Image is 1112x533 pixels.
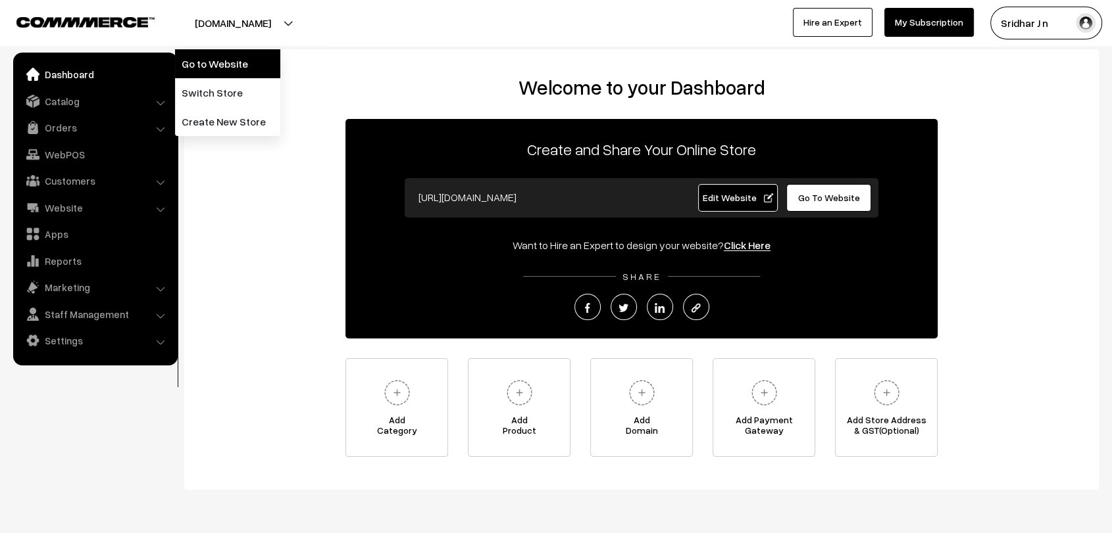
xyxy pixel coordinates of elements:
a: Click Here [724,239,771,252]
span: Add Store Address & GST(Optional) [836,415,937,441]
img: plus.svg [501,375,538,411]
a: Apps [16,222,173,246]
a: Go To Website [786,184,871,212]
a: Create New Store [175,107,280,136]
a: Go to Website [175,49,280,78]
a: WebPOS [16,143,173,166]
button: [DOMAIN_NAME] [149,7,317,39]
span: Add Domain [591,415,692,441]
a: Add Store Address& GST(Optional) [835,358,938,457]
a: Settings [16,329,173,352]
a: Switch Store [175,78,280,107]
a: Marketing [16,275,173,299]
a: COMMMERCE [16,13,132,29]
p: Create and Share Your Online Store [345,137,938,161]
a: AddProduct [468,358,570,457]
a: Reports [16,249,173,273]
div: Want to Hire an Expert to design your website? [345,237,938,253]
a: Catalog [16,89,173,113]
span: Add Category [346,415,447,441]
a: AddDomain [590,358,693,457]
img: user [1076,13,1096,33]
img: plus.svg [624,375,660,411]
span: Go To Website [798,192,860,203]
a: Edit Website [698,184,778,212]
a: AddCategory [345,358,448,457]
span: SHARE [616,271,668,282]
img: plus.svg [869,375,905,411]
a: Website [16,196,173,220]
a: Staff Management [16,302,173,326]
a: Orders [16,116,173,139]
img: plus.svg [746,375,782,411]
img: plus.svg [379,375,415,411]
a: Customers [16,169,173,193]
a: Hire an Expert [793,8,872,37]
button: Sridhar J n [990,7,1102,39]
span: Add Product [468,415,570,441]
a: Dashboard [16,62,173,86]
span: Add Payment Gateway [713,415,815,441]
a: Add PaymentGateway [713,358,815,457]
a: My Subscription [884,8,974,37]
h2: Welcome to your Dashboard [197,76,1086,99]
span: Edit Website [703,192,773,203]
img: COMMMERCE [16,17,155,27]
